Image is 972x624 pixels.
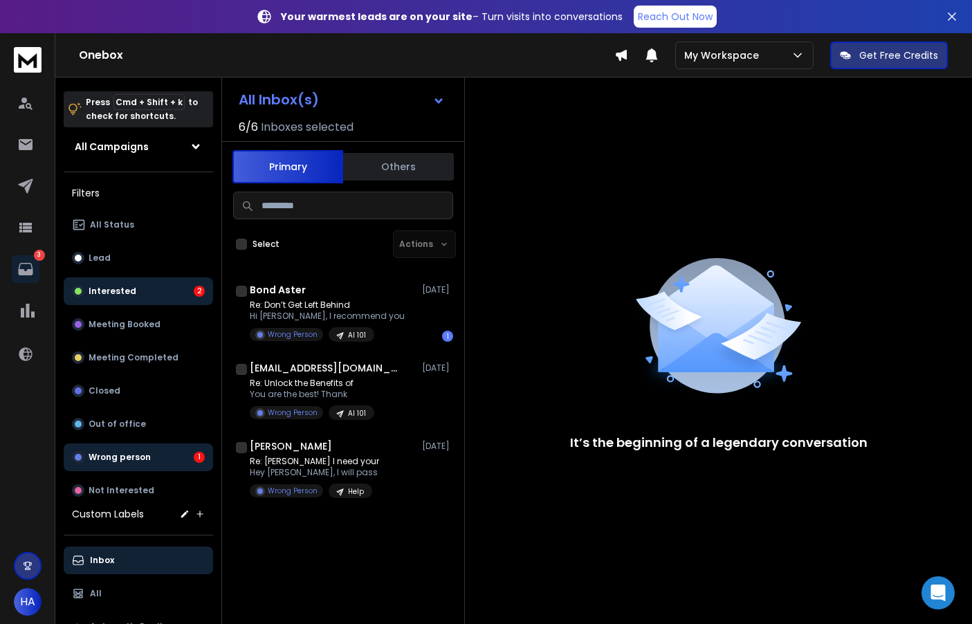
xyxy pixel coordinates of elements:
p: Out of office [89,419,146,430]
h1: Bond Aster [250,283,306,297]
p: Meeting Completed [89,352,178,363]
button: Primary [232,150,343,183]
p: [DATE] [422,363,453,374]
p: All Status [90,219,134,230]
button: Others [343,152,454,182]
button: All Inbox(s) [228,86,456,113]
p: You are the best! Thank [250,389,374,400]
p: Reach Out Now [638,10,713,24]
button: HA [14,588,42,616]
p: – Turn visits into conversations [281,10,623,24]
p: Wrong person [89,452,151,463]
p: Wrong Person [268,486,318,496]
button: All [64,580,213,607]
p: Re: [PERSON_NAME] I need your [250,456,379,467]
button: Meeting Completed [64,344,213,371]
a: 3 [12,255,39,283]
p: It’s the beginning of a legendary conversation [570,433,868,452]
p: Press to check for shortcuts. [86,95,198,123]
p: AI 101 [348,330,366,340]
h1: [PERSON_NAME] [250,439,332,453]
p: Wrong Person [268,329,318,340]
h3: Custom Labels [72,507,144,521]
p: Not Interested [89,485,154,496]
p: Lead [89,253,111,264]
p: [DATE] [422,441,453,452]
p: Re: Don’t Get Left Behind [250,300,405,311]
p: AI 101 [348,408,366,419]
button: Meeting Booked [64,311,213,338]
h1: Onebox [79,47,614,64]
p: Interested [89,286,136,297]
button: Wrong person1 [64,443,213,471]
h3: Filters [64,183,213,203]
button: All Campaigns [64,133,213,160]
p: Get Free Credits [859,48,938,62]
h1: [EMAIL_ADDRESS][DOMAIN_NAME] [250,361,402,375]
div: 1 [194,452,205,463]
span: 6 / 6 [239,119,258,136]
h1: All Campaigns [75,140,149,154]
button: All Status [64,211,213,239]
h1: All Inbox(s) [239,93,319,107]
button: Lead [64,244,213,272]
p: Help [348,486,364,497]
span: Cmd + Shift + k [113,94,185,110]
p: 3 [34,250,45,261]
p: All [90,588,102,599]
button: Interested2 [64,277,213,305]
button: Not Interested [64,477,213,504]
p: Hi [PERSON_NAME], I recommend you [250,311,405,322]
button: Get Free Credits [830,42,948,69]
div: 1 [442,331,453,342]
p: Inbox [90,555,114,566]
label: Select [253,239,279,250]
button: Inbox [64,547,213,574]
p: [DATE] [422,284,453,295]
p: Re: Unlock the Benefits of [250,378,374,389]
button: Out of office [64,410,213,438]
strong: Your warmest leads are on your site [281,10,473,24]
p: My Workspace [684,48,764,62]
img: logo [14,47,42,73]
p: Meeting Booked [89,319,161,330]
p: Hey [PERSON_NAME], I will pass [250,467,379,478]
a: Reach Out Now [634,6,717,28]
p: Wrong Person [268,407,318,418]
h3: Inboxes selected [261,119,354,136]
div: Open Intercom Messenger [921,576,955,609]
button: Closed [64,377,213,405]
p: Closed [89,385,120,396]
div: 2 [194,286,205,297]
